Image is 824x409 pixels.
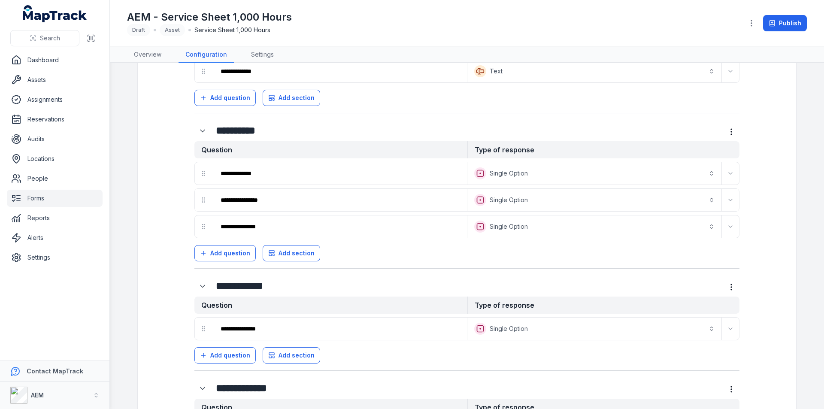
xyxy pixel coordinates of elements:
[127,24,150,36] div: Draft
[723,124,739,140] button: more-detail
[210,94,250,102] span: Add question
[214,217,465,236] div: :r2d:-form-item-label
[7,91,103,108] a: Assignments
[7,170,103,187] a: People
[467,141,739,158] strong: Type of response
[194,141,467,158] strong: Question
[469,191,720,209] button: Single Option
[194,123,211,139] button: Expand
[723,279,739,295] button: more-detail
[200,325,207,332] svg: drag
[210,249,250,258] span: Add question
[194,90,256,106] button: Add question
[194,245,256,261] button: Add question
[469,62,720,81] button: Text
[7,249,103,266] a: Settings
[763,15,807,31] button: Publish
[7,52,103,69] a: Dashboard
[160,24,185,36] div: Asset
[195,191,212,209] div: drag
[200,170,207,177] svg: drag
[724,322,737,336] button: Expand
[194,123,212,139] div: :r1p:-form-item-label
[27,367,83,375] strong: Contact MapTrack
[40,34,60,42] span: Search
[7,229,103,246] a: Alerts
[214,164,465,183] div: :r21:-form-item-label
[263,347,320,364] button: Add section
[195,165,212,182] div: drag
[127,10,292,24] h1: AEM - Service Sheet 1,000 Hours
[724,167,737,180] button: Expand
[214,319,465,338] div: :r2r:-form-item-label
[467,297,739,314] strong: Type of response
[194,297,467,314] strong: Question
[194,347,256,364] button: Add question
[469,217,720,236] button: Single Option
[195,320,212,337] div: drag
[195,218,212,235] div: drag
[194,278,212,294] div: :r2j:-form-item-label
[469,319,720,338] button: Single Option
[31,391,44,399] strong: AEM
[7,190,103,207] a: Forms
[200,223,207,230] svg: drag
[724,220,737,233] button: Expand
[200,197,207,203] svg: drag
[279,249,315,258] span: Add section
[179,47,234,63] a: Configuration
[214,191,465,209] div: :r27:-form-item-label
[7,130,103,148] a: Audits
[194,380,211,397] button: Expand
[194,26,270,34] span: Service Sheet 1,000 Hours
[263,245,320,261] button: Add section
[7,150,103,167] a: Locations
[7,111,103,128] a: Reservations
[195,63,212,80] div: drag
[7,71,103,88] a: Assets
[127,47,168,63] a: Overview
[263,90,320,106] button: Add section
[194,278,211,294] button: Expand
[469,164,720,183] button: Single Option
[724,64,737,78] button: Expand
[23,5,87,22] a: MapTrack
[244,47,281,63] a: Settings
[194,380,212,397] div: :r31:-form-item-label
[214,62,465,81] div: :r1j:-form-item-label
[200,68,207,75] svg: drag
[279,94,315,102] span: Add section
[279,351,315,360] span: Add section
[723,381,739,397] button: more-detail
[10,30,79,46] button: Search
[724,193,737,207] button: Expand
[210,351,250,360] span: Add question
[7,209,103,227] a: Reports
